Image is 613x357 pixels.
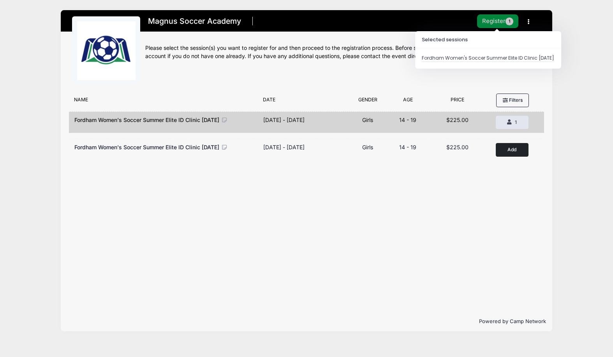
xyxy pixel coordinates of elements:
[477,14,518,28] button: Register1
[399,117,416,123] span: 14 - 19
[263,143,305,151] div: [DATE] - [DATE]
[77,21,136,80] img: logo
[362,144,373,150] span: Girls
[416,32,561,48] h3: Selected sessions
[74,117,219,123] span: Fordham Women's Soccer Summer Elite ID Clinic [DATE]
[399,144,416,150] span: 14 - 19
[263,116,305,124] div: [DATE] - [DATE]
[362,117,373,123] span: Girls
[496,143,528,157] button: Add
[70,96,259,107] div: Name
[422,55,554,62] div: Fordham Women's Soccer Summer Elite ID Clinic [DATE]
[74,144,219,150] span: Fordham Women's Soccer Summer Elite ID Clinic [DATE]
[496,116,528,129] button: 1
[515,119,517,125] span: 1
[387,96,429,107] div: Age
[67,318,546,325] p: Powered by Camp Network
[145,14,243,28] h1: Magnus Soccer Academy
[429,96,486,107] div: Price
[506,18,513,25] span: 1
[496,94,529,107] button: Filters
[446,117,469,123] span: $225.00
[446,144,469,150] span: $225.00
[349,96,387,107] div: Gender
[259,96,349,107] div: Date
[145,44,541,60] div: Please select the session(s) you want to register for and then proceed to the registration proces...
